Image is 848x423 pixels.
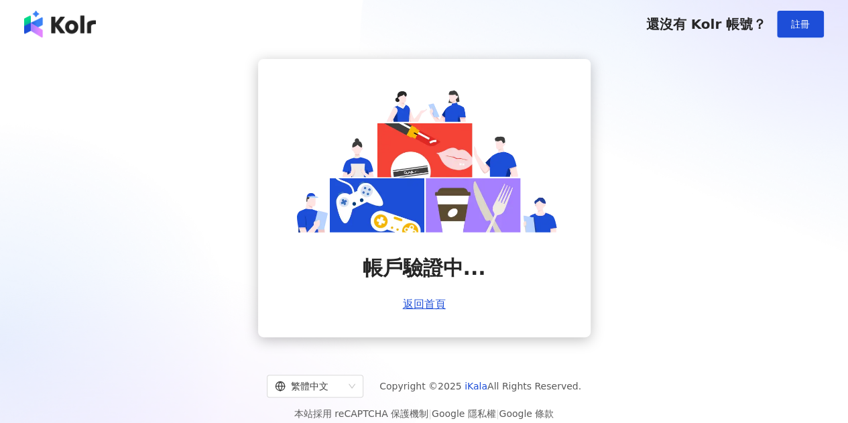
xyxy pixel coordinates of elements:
span: | [496,408,499,419]
div: 繁體中文 [275,375,343,397]
a: 返回首頁 [403,298,446,310]
span: 還沒有 Kolr 帳號？ [646,16,766,32]
a: Google 條款 [499,408,554,419]
span: 註冊 [791,19,810,29]
a: iKala [465,381,487,391]
img: logo [24,11,96,38]
span: 本站採用 reCAPTCHA 保護機制 [294,406,554,422]
button: 註冊 [777,11,824,38]
span: Copyright © 2025 All Rights Reserved. [379,378,581,394]
span: 帳戶驗證中... [362,254,485,282]
img: account is verifying [290,86,558,233]
a: Google 隱私權 [432,408,496,419]
span: | [428,408,432,419]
